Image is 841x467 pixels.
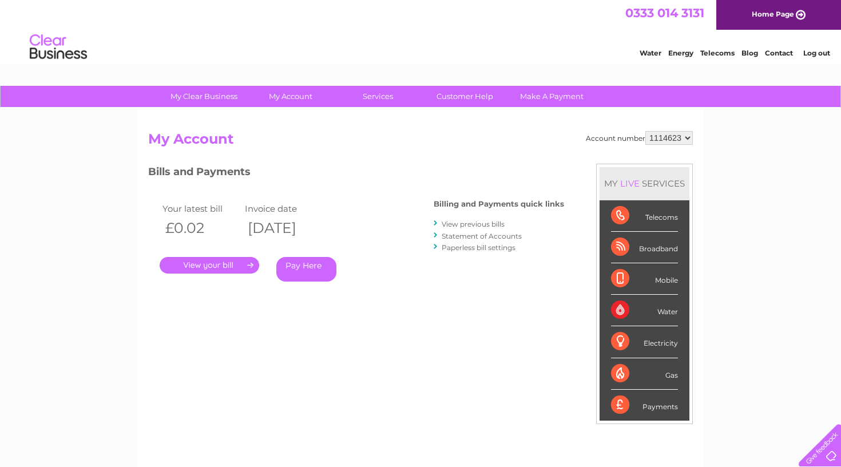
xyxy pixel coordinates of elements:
a: Services [331,86,425,107]
img: logo.png [29,30,88,65]
div: Telecoms [611,200,678,232]
a: Water [640,49,661,57]
div: Water [611,295,678,326]
a: Energy [668,49,693,57]
div: Mobile [611,263,678,295]
th: £0.02 [160,216,242,240]
a: Telecoms [700,49,735,57]
a: Statement of Accounts [442,232,522,240]
div: Electricity [611,326,678,358]
td: Invoice date [242,201,324,216]
div: Clear Business is a trading name of Verastar Limited (registered in [GEOGRAPHIC_DATA] No. 3667643... [151,6,692,56]
div: LIVE [618,178,642,189]
div: Payments [611,390,678,421]
a: Blog [741,49,758,57]
td: Your latest bill [160,201,242,216]
a: Log out [803,49,830,57]
h2: My Account [148,131,693,153]
a: Paperless bill settings [442,243,515,252]
a: View previous bills [442,220,505,228]
a: 0333 014 3131 [625,6,704,20]
div: Gas [611,358,678,390]
h3: Bills and Payments [148,164,564,184]
a: My Account [244,86,338,107]
th: [DATE] [242,216,324,240]
a: Make A Payment [505,86,599,107]
a: My Clear Business [157,86,251,107]
div: MY SERVICES [600,167,689,200]
div: Broadband [611,232,678,263]
a: Customer Help [418,86,512,107]
h4: Billing and Payments quick links [434,200,564,208]
div: Account number [586,131,693,145]
a: Pay Here [276,257,336,282]
a: . [160,257,259,274]
a: Contact [765,49,793,57]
